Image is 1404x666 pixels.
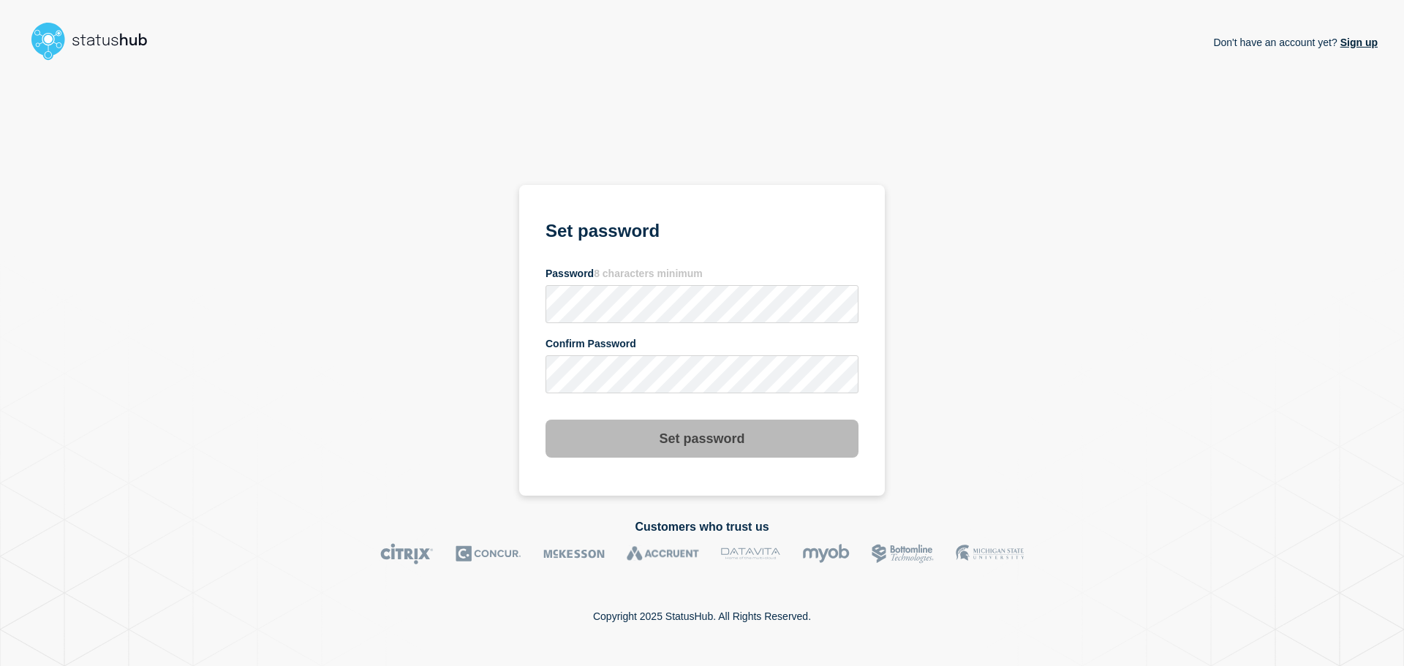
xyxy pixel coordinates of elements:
h2: Customers who trust us [26,521,1378,534]
img: StatusHub logo [26,18,165,64]
img: Citrix logo [380,543,434,564]
img: McKesson logo [543,543,605,564]
img: Bottomline logo [872,543,934,564]
img: DataVita logo [721,543,780,564]
p: Don't have an account yet? [1213,25,1378,60]
input: confirm password input [546,355,858,393]
span: Confirm Password [546,338,636,349]
a: Sign up [1337,37,1378,48]
span: Password [546,268,703,279]
span: 8 characters minimum [594,268,703,279]
h1: Set password [546,219,858,254]
img: MSU logo [956,543,1024,564]
p: Copyright 2025 StatusHub. All Rights Reserved. [593,610,811,622]
img: myob logo [802,543,850,564]
input: password input [546,285,858,323]
button: Set password [546,420,858,458]
img: Concur logo [456,543,521,564]
img: Accruent logo [627,543,699,564]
